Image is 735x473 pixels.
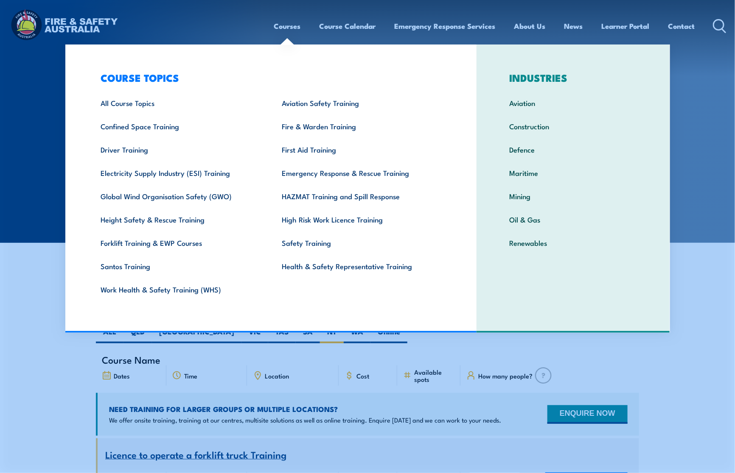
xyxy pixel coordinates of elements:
label: Online [370,327,407,343]
a: Santos Training [88,254,269,278]
a: Maritime [496,161,650,184]
a: Safety Training [269,231,450,254]
label: NT [320,327,344,343]
a: Course Calendar [320,15,376,37]
span: Cost [356,372,369,379]
a: Courses [274,15,301,37]
a: Defence [496,138,650,161]
a: Mining [496,184,650,208]
a: Global Wind Organisation Safety (GWO) [88,184,269,208]
label: TAS [268,327,296,343]
a: High Risk Work Licence Training [269,208,450,231]
span: How many people? [478,372,533,379]
a: News [564,15,583,37]
label: QLD [123,327,152,343]
span: Licence to operate a forklift truck Training [105,447,286,462]
a: HAZMAT Training and Spill Response [269,184,450,208]
span: Location [265,372,289,379]
label: VIC [241,327,268,343]
a: Renewables [496,231,650,254]
a: Health & Safety Representative Training [269,254,450,278]
a: About Us [514,15,546,37]
label: [GEOGRAPHIC_DATA] [152,327,241,343]
a: Construction [496,114,650,138]
button: ENQUIRE NOW [547,405,628,424]
label: SA [296,327,320,343]
a: Learner Portal [602,15,650,37]
p: We offer onsite training, training at our centres, multisite solutions as well as online training... [109,416,501,424]
a: Aviation Safety Training [269,91,450,114]
a: All Course Topics [88,91,269,114]
h3: INDUSTRIES [496,72,650,83]
a: Contact [668,15,695,37]
a: First Aid Training [269,138,450,161]
a: Fire & Warden Training [269,114,450,138]
a: Electricity Supply Industry (ESI) Training [88,161,269,184]
a: Aviation [496,91,650,114]
a: Emergency Response & Rescue Training [269,161,450,184]
label: WA [344,327,370,343]
span: Available spots [414,368,454,383]
a: Height Safety & Rescue Training [88,208,269,231]
span: Course Name [102,356,160,363]
a: Driver Training [88,138,269,161]
a: Work Health & Safety Training (WHS) [88,278,269,301]
span: Dates [114,372,130,379]
a: Oil & Gas [496,208,650,231]
h3: COURSE TOPICS [88,72,450,83]
span: Time [184,372,197,379]
a: Licence to operate a forklift truck Training [105,450,286,460]
h4: NEED TRAINING FOR LARGER GROUPS OR MULTIPLE LOCATIONS? [109,404,501,414]
a: Forklift Training & EWP Courses [88,231,269,254]
a: Emergency Response Services [395,15,496,37]
a: Confined Space Training [88,114,269,138]
label: ALL [96,327,123,343]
